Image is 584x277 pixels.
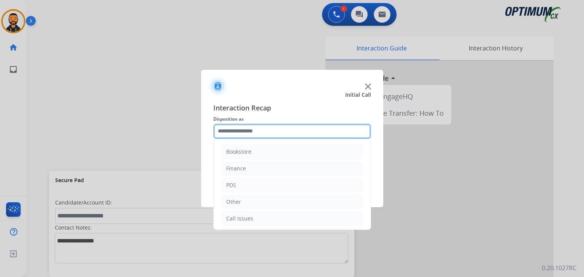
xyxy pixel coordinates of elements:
[226,148,251,156] div: Bookstore
[226,181,236,189] div: PDS
[226,215,253,222] div: Call Issues
[226,165,246,172] div: Finance
[209,77,227,95] img: contactIcon
[226,198,241,206] div: Other
[213,115,371,124] span: Disposition as
[542,263,576,272] p: 0.20.1027RC
[345,91,371,99] span: Initial Call
[213,102,371,115] span: Interaction Recap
